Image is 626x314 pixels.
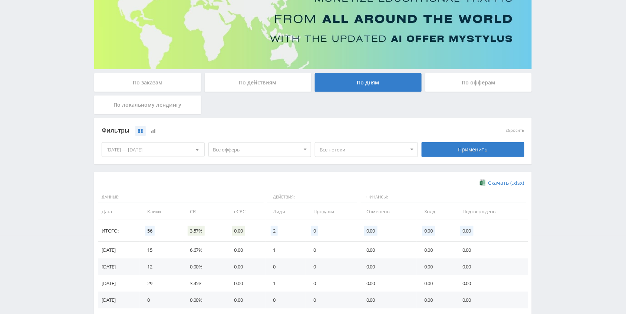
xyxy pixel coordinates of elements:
td: Отменены [359,203,417,220]
td: 0.00 [455,292,528,308]
td: eCPC [227,203,266,220]
td: 0.00 [455,242,528,258]
td: 0.00 [227,242,266,258]
a: Скачать (.xlsx) [480,179,524,187]
td: Клики [140,203,182,220]
td: 0.00 [359,242,417,258]
td: 0.00% [182,258,227,275]
div: Фильтры [102,125,418,136]
td: 0.00 [455,258,528,275]
td: 3.45% [182,275,227,292]
button: сбросить [506,128,524,133]
td: Дата [98,203,140,220]
td: Продажи [306,203,359,220]
td: 12 [140,258,182,275]
td: 0 [140,292,182,308]
div: [DATE] — [DATE] [102,143,204,157]
div: Применить [422,142,525,157]
td: 0.00 [227,275,266,292]
td: 0 [306,242,359,258]
td: 1 [266,242,306,258]
td: 0 [266,258,306,275]
span: Действия: [267,191,357,204]
td: 29 [140,275,182,292]
td: 0.00 [417,275,455,292]
img: xlsx [480,179,486,186]
td: 0.00 [359,292,417,308]
td: Подтверждены [455,203,528,220]
td: 1 [266,275,306,292]
td: 0.00 [359,275,417,292]
td: 0.00 [417,292,455,308]
td: 0.00% [182,292,227,308]
td: 0 [266,292,306,308]
div: По офферам [425,73,532,92]
span: Все офферы [213,143,300,157]
td: 0.00 [417,258,455,275]
td: 0.00 [455,275,528,292]
span: Финансы: [361,191,526,204]
div: По заказам [94,73,201,92]
td: 0.00 [227,292,266,308]
td: 15 [140,242,182,258]
td: 0 [306,258,359,275]
td: Лиды [266,203,306,220]
td: CR [182,203,227,220]
span: 3.57% [188,226,205,236]
td: Итого: [98,220,140,242]
span: 0.00 [232,226,245,236]
td: [DATE] [98,242,140,258]
span: 0.00 [364,226,377,236]
span: Все потоки [320,143,406,157]
span: 0.00 [460,226,473,236]
div: По локальному лендингу [94,96,201,114]
span: 2 [271,226,278,236]
span: 56 [145,226,155,236]
td: 0 [306,275,359,292]
td: 0.00 [227,258,266,275]
span: 0.00 [422,226,435,236]
td: [DATE] [98,258,140,275]
td: [DATE] [98,275,140,292]
span: 0 [311,226,318,236]
td: 0 [306,292,359,308]
td: 6.67% [182,242,227,258]
span: Скачать (.xlsx) [488,180,524,186]
div: По дням [315,73,422,92]
td: [DATE] [98,292,140,308]
td: Холд [417,203,455,220]
div: По действиям [205,73,312,92]
span: Данные: [98,191,264,204]
td: 0.00 [359,258,417,275]
td: 0.00 [417,242,455,258]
